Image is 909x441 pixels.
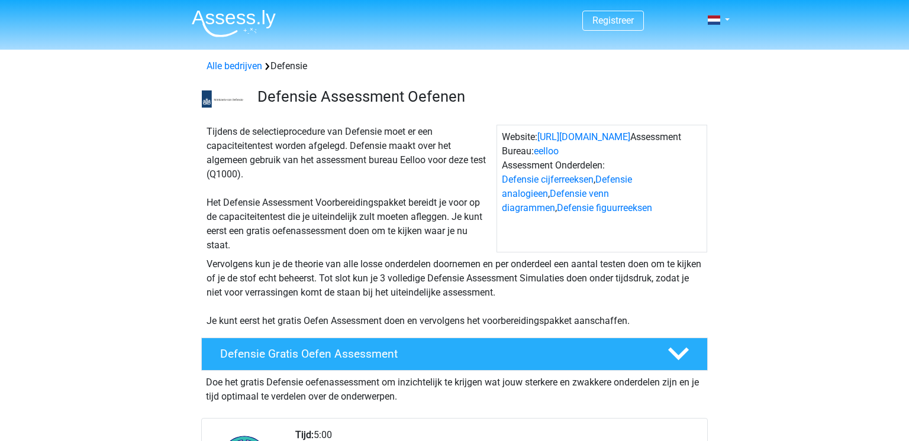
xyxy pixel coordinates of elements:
[557,202,652,213] a: Defensie figuurreeksen
[295,429,314,440] b: Tijd:
[196,338,713,371] a: Defensie Gratis Oefen Assessment
[537,131,630,142] a: [URL][DOMAIN_NAME]
[220,347,649,361] h4: Defensie Gratis Oefen Assessment
[202,125,497,252] div: Tijdens de selectieprocedure van Defensie moet er een capaciteitentest worden afgelegd. Defensie ...
[201,371,708,404] div: Doe het gratis Defensie oefenassessment om inzichtelijk te krijgen wat jouw sterkere en zwakkere ...
[202,59,707,73] div: Defensie
[592,15,634,26] a: Registreer
[257,87,698,106] h3: Defensie Assessment Oefenen
[534,145,559,157] a: eelloo
[207,60,262,72] a: Alle bedrijven
[497,125,707,252] div: Website: Assessment Bureau: Assessment Onderdelen: , , ,
[502,188,609,213] a: Defensie venn diagrammen
[502,174,594,185] a: Defensie cijferreeksen
[202,257,707,328] div: Vervolgens kun je de theorie van alle losse onderdelen doornemen en per onderdeel een aantal test...
[502,174,632,199] a: Defensie analogieen
[192,9,276,37] img: Assessly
